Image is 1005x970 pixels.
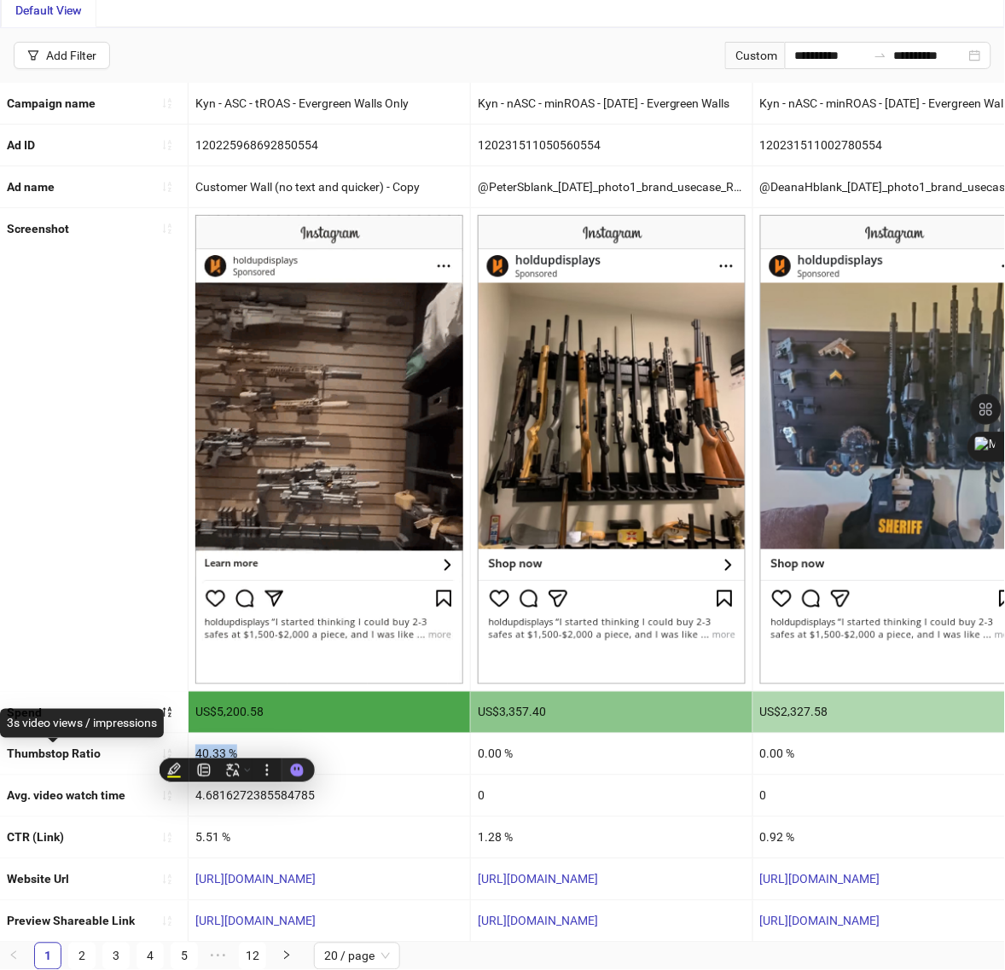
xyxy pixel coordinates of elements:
span: sort-ascending [161,874,173,886]
span: right [282,950,292,961]
span: sort-ascending [161,139,173,151]
span: swap-right [874,49,887,62]
b: Ad name [7,180,55,194]
span: sort-ascending [161,790,173,802]
img: Screenshot 120225968692850554 [195,215,463,684]
div: 120231511050560554 [471,125,752,166]
b: Spend [7,706,42,719]
a: 12 [240,944,265,969]
div: 5.51 % [189,817,470,858]
span: Default View [15,3,82,17]
li: 4 [137,943,164,970]
span: sort-ascending [161,181,173,193]
div: 40.33 % [189,734,470,775]
span: ••• [205,943,232,970]
li: 5 [171,943,198,970]
button: Add Filter [14,42,110,69]
div: @PeterSblank_[DATE]_photo1_brand_usecase_Racks_HoldUpDisplays_ [471,166,752,207]
li: 12 [239,943,266,970]
b: Preview Shareable Link [7,915,135,928]
b: Thumbstop Ratio [7,747,101,761]
div: Add Filter [46,49,96,62]
span: sort-ascending [161,223,173,235]
span: 20 / page [324,944,390,969]
li: Next Page [273,943,300,970]
div: Page Size [314,943,400,970]
b: Campaign name [7,96,96,110]
div: US$3,357.40 [471,692,752,733]
div: 0 [471,775,752,816]
b: Screenshot [7,222,69,235]
div: 120225968692850554 [189,125,470,166]
span: filter [27,49,39,61]
span: sort-ascending [161,915,173,927]
b: Avg. video watch time [7,789,125,803]
div: Kyn - ASC - tROAS - Evergreen Walls Only [189,83,470,124]
span: left [9,950,19,961]
div: US$5,200.58 [189,692,470,733]
div: 0.00 % [471,734,752,775]
a: 5 [171,944,197,969]
a: 3 [103,944,129,969]
a: 2 [69,944,95,969]
div: 4.6816272385584785 [189,775,470,816]
li: Next 5 Pages [205,943,232,970]
b: Ad ID [7,138,35,152]
span: sort-ascending [161,748,173,760]
b: CTR (Link) [7,831,64,845]
a: 4 [137,944,163,969]
div: Customer Wall (no text and quicker) - Copy [189,166,470,207]
a: [URL][DOMAIN_NAME] [195,873,316,886]
span: sort-descending [161,706,173,718]
span: sort-ascending [161,832,173,844]
li: 2 [68,943,96,970]
button: right [273,943,300,970]
a: [URL][DOMAIN_NAME] [478,873,598,886]
a: [URL][DOMAIN_NAME] [195,915,316,928]
a: [URL][DOMAIN_NAME] [760,915,880,928]
b: Website Url [7,873,69,886]
div: Kyn - nASC - minROAS - [DATE] - Evergreen Walls [471,83,752,124]
span: to [874,49,887,62]
div: 1.28 % [471,817,752,858]
img: Screenshot 120231511050560554 [478,215,746,684]
span: sort-ascending [161,97,173,109]
li: 1 [34,943,61,970]
a: [URL][DOMAIN_NAME] [760,873,880,886]
a: [URL][DOMAIN_NAME] [478,915,598,928]
a: 1 [35,944,61,969]
li: 3 [102,943,130,970]
div: Custom [725,42,785,69]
